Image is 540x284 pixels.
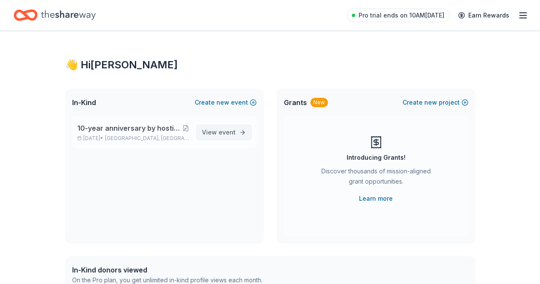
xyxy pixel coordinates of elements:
div: 👋 Hi [PERSON_NAME] [65,58,475,72]
span: new [424,97,437,108]
button: Createnewproject [403,97,468,108]
div: In-Kind donors viewed [72,265,263,275]
p: [DATE] • [77,135,190,142]
span: Pro trial ends on 10AM[DATE] [359,10,444,20]
button: Createnewevent [195,97,257,108]
a: Pro trial ends on 10AM[DATE] [347,9,450,22]
a: View event [196,125,251,140]
a: Home [14,5,96,25]
span: [GEOGRAPHIC_DATA], [GEOGRAPHIC_DATA] [105,135,189,142]
span: In-Kind [72,97,96,108]
div: Introducing Grants! [347,152,406,163]
span: new [216,97,229,108]
span: 10-year anniversary by hosting our First Annual Golf Scramble Fundraiser [77,123,182,133]
div: Discover thousands of mission-aligned grant opportunities. [318,166,434,190]
div: New [310,98,328,107]
span: event [219,129,236,136]
a: Learn more [359,193,393,204]
a: Earn Rewards [453,8,514,23]
span: Grants [284,97,307,108]
span: View [202,127,236,138]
